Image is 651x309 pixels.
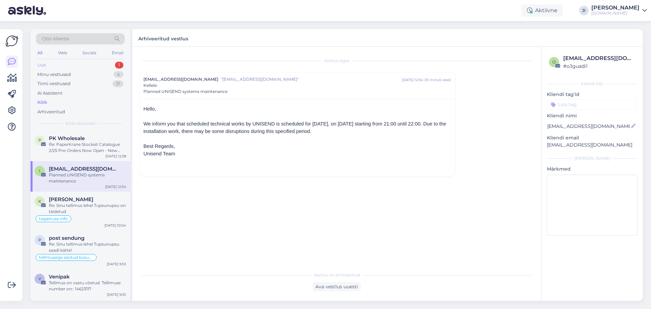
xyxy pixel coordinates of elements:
div: Web [57,49,68,57]
p: Unisend Team [143,150,451,157]
p: Hello, [143,105,451,113]
input: Lisa tag [547,99,637,110]
div: Tellimus on vastu võetud. Tellimuse number on:: 14623117 [49,280,126,292]
div: # o3guadi1 [563,62,635,70]
span: tagastuse info [39,217,68,221]
span: p [38,237,41,243]
div: 4 [114,71,123,78]
div: 31 [113,80,123,87]
p: Best Regards, [143,142,451,150]
span: Kellele : [143,83,158,88]
div: [PERSON_NAME] [591,5,639,11]
div: Tiimi vestlused [37,80,71,87]
div: Aktiivne [521,4,563,17]
div: [DATE] 9:35 [107,292,126,297]
div: ( 15 minuti eest ) [425,77,451,82]
span: integrations@unisend.ee [49,166,119,172]
p: Märkmed [547,166,637,173]
div: Email [111,49,125,57]
p: Kliendi tag'id [547,91,637,98]
span: post sendung [49,235,84,241]
div: [PERSON_NAME] [547,155,637,161]
div: [DATE] 10:04 [104,223,126,228]
div: JI [579,6,589,15]
div: Socials [81,49,98,57]
input: Lisa nimi [547,122,630,130]
div: Kliendi info [547,81,637,87]
div: Planned UNISEND systems maintenance [49,172,126,184]
span: i [39,168,40,173]
span: Vestlus on arhiveeritud [314,272,360,278]
div: Ava vestlus uuesti [313,282,361,291]
p: [EMAIL_ADDRESS][DOMAIN_NAME] [547,141,637,149]
div: Re: Sinu tellimus lehel Tupsunupsu on täidetud [49,202,126,215]
div: 1 [115,62,123,69]
span: tellimusega seotud küsumus [39,255,93,259]
span: PK Wholesale [49,135,85,141]
a: [PERSON_NAME][DOMAIN_NAME] [591,5,647,16]
div: Re: PaperKrane Stockist Catalogue 2/25 Pre-Orders Now Open - New Designs & Our Signature Style! [49,141,126,154]
div: Arhiveeritud [37,109,65,115]
div: [DATE] 12:34 [402,77,423,82]
span: P [38,138,41,143]
div: AI Assistent [37,90,62,97]
span: V [38,276,41,281]
span: "[EMAIL_ADDRESS][DOMAIN_NAME]" [221,76,402,82]
span: Kerstin Metsla [49,196,93,202]
span: Planned UNISEND systems maintenance [143,89,228,95]
div: [DOMAIN_NAME] [591,11,639,16]
span: Venipak [49,274,70,280]
span: o [552,59,556,64]
div: [DATE] 12:38 [105,154,126,159]
div: [DATE] 9:53 [107,262,126,267]
p: Kliendi nimi [547,112,637,119]
p: Kliendi email [547,134,637,141]
div: [EMAIL_ADDRESS][DOMAIN_NAME] [563,54,635,62]
div: [DATE] 12:34 [105,184,126,189]
div: Kõik [37,99,47,106]
div: Uus [37,62,46,69]
div: Re: Sinu tellimus lehel Tupsunupsu saadi kätte! [49,241,126,253]
div: All [36,49,44,57]
span: [EMAIL_ADDRESS][DOMAIN_NAME] [143,76,218,82]
label: Arhiveeritud vestlus [138,33,188,42]
div: Minu vestlused [37,71,71,78]
img: Askly Logo [5,35,18,47]
p: We inform you that scheduled technical works by UNISEND is scheduled for [DATE], on [DATE] starti... [143,120,451,135]
span: Kõik vestlused [66,120,95,127]
span: Otsi kliente [42,35,69,42]
div: Vestlus algas [139,58,534,64]
span: K [38,199,41,204]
